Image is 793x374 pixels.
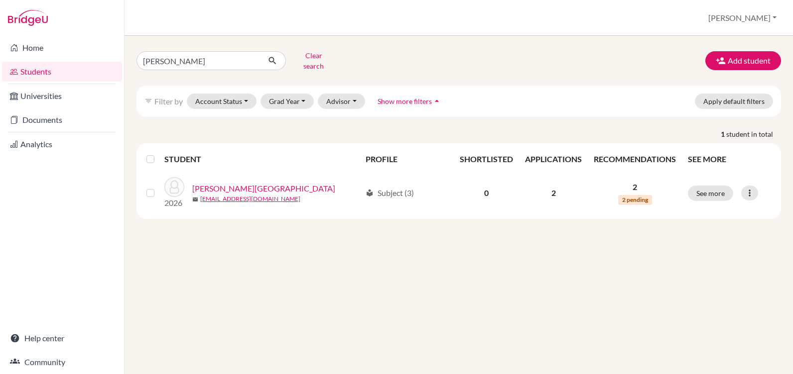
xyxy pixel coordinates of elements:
a: [PERSON_NAME][GEOGRAPHIC_DATA] [192,183,335,194]
img: Bridge-U [8,10,48,26]
button: See more [688,186,733,201]
button: [PERSON_NAME] [704,8,781,27]
span: Filter by [154,96,183,106]
span: Show more filters [378,97,432,105]
th: PROFILE [360,147,454,171]
i: arrow_drop_up [432,96,442,106]
button: Advisor [318,93,365,109]
span: mail [192,196,198,202]
a: Home [2,38,122,58]
td: 0 [454,171,519,215]
a: Help center [2,328,122,348]
p: 2026 [164,197,184,209]
th: APPLICATIONS [519,147,588,171]
th: RECOMMENDATIONS [588,147,682,171]
a: Documents [2,110,122,130]
button: Apply default filters [695,93,773,109]
span: local_library [366,189,374,197]
strong: 1 [721,129,726,139]
button: Add student [705,51,781,70]
a: Analytics [2,134,122,154]
th: SHORTLISTED [454,147,519,171]
td: 2 [519,171,588,215]
a: Universities [2,86,122,106]
button: Clear search [286,48,341,74]
input: Find student by name... [136,51,260,70]
span: 2 pending [618,195,652,205]
span: student in total [726,129,781,139]
th: STUDENT [164,147,360,171]
img: Juarez, Diego [164,177,184,197]
th: SEE MORE [682,147,777,171]
i: filter_list [144,97,152,105]
button: Show more filtersarrow_drop_up [369,93,450,109]
p: 2 [594,181,676,193]
a: [EMAIL_ADDRESS][DOMAIN_NAME] [200,194,300,203]
a: Students [2,62,122,82]
a: Community [2,352,122,372]
div: Subject (3) [366,187,414,199]
button: Account Status [187,93,257,109]
button: Grad Year [261,93,314,109]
